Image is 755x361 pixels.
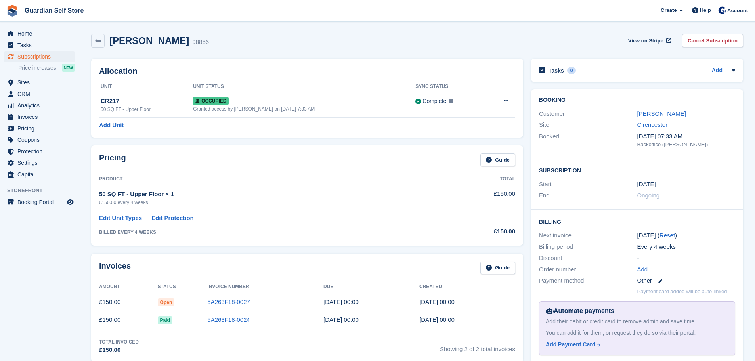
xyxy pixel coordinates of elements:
[539,276,637,285] div: Payment method
[4,88,75,99] a: menu
[17,28,65,39] span: Home
[65,197,75,207] a: Preview store
[637,276,735,285] div: Other
[539,97,735,103] h2: Booking
[449,99,453,103] img: icon-info-grey-7440780725fd019a000dd9b08b2336e03edf1995a4989e88bcd33f0948082b44.svg
[17,111,65,122] span: Invoices
[193,105,415,113] div: Granted access by [PERSON_NAME] on [DATE] 7:33 AM
[101,106,193,113] div: 50 SQ FT - Upper Floor
[422,97,446,105] div: Complete
[99,67,515,76] h2: Allocation
[17,134,65,145] span: Coupons
[419,316,455,323] time: 2025-08-05 23:00:06 UTC
[539,109,637,118] div: Customer
[637,110,686,117] a: [PERSON_NAME]
[4,100,75,111] a: menu
[637,265,648,274] a: Add
[323,298,359,305] time: 2025-09-03 23:00:00 UTC
[17,123,65,134] span: Pricing
[207,316,250,323] a: 5A263F18-0024
[207,298,250,305] a: 5A263F18-0027
[17,169,65,180] span: Capital
[323,281,419,293] th: Due
[438,185,515,210] td: £150.00
[4,197,75,208] a: menu
[4,169,75,180] a: menu
[21,4,87,17] a: Guardian Self Store
[4,77,75,88] a: menu
[438,173,515,185] th: Total
[440,338,515,355] span: Showing 2 of 2 total invoices
[17,40,65,51] span: Tasks
[700,6,711,14] span: Help
[637,180,656,189] time: 2025-08-05 23:00:00 UTC
[18,63,75,72] a: Price increases NEW
[99,229,438,236] div: BILLED EVERY 4 WEEKS
[659,232,675,239] a: Reset
[17,157,65,168] span: Settings
[99,190,438,199] div: 50 SQ FT - Upper Floor × 1
[438,227,515,236] div: £150.00
[712,66,723,75] a: Add
[99,346,139,355] div: £150.00
[661,6,677,14] span: Create
[4,157,75,168] a: menu
[99,262,131,275] h2: Invoices
[99,214,142,223] a: Edit Unit Types
[158,281,208,293] th: Status
[546,306,728,316] div: Automate payments
[682,34,743,47] a: Cancel Subscription
[99,311,158,329] td: £150.00
[17,88,65,99] span: CRM
[18,64,56,72] span: Price increases
[99,153,126,166] h2: Pricing
[7,187,79,195] span: Storefront
[109,35,189,46] h2: [PERSON_NAME]
[99,281,158,293] th: Amount
[480,153,515,166] a: Guide
[539,166,735,174] h2: Subscription
[539,265,637,274] div: Order number
[727,7,748,15] span: Account
[637,254,735,263] div: -
[637,121,668,128] a: Cirencester
[546,340,725,349] a: Add Payment Card
[101,97,193,106] div: CR217
[99,173,438,185] th: Product
[625,34,673,47] a: View on Stripe
[193,97,229,105] span: Occupied
[17,51,65,62] span: Subscriptions
[539,132,637,149] div: Booked
[4,51,75,62] a: menu
[17,100,65,111] span: Analytics
[637,231,735,240] div: [DATE] ( )
[419,298,455,305] time: 2025-09-02 23:00:57 UTC
[99,121,124,130] a: Add Unit
[4,28,75,39] a: menu
[539,243,637,252] div: Billing period
[4,40,75,51] a: menu
[637,192,660,199] span: Ongoing
[546,317,728,326] div: Add their debit or credit card to remove admin and save time.
[419,281,515,293] th: Created
[637,288,727,296] p: Payment card added will be auto-linked
[546,340,595,349] div: Add Payment Card
[17,146,65,157] span: Protection
[567,67,576,74] div: 0
[151,214,194,223] a: Edit Protection
[99,293,158,311] td: £150.00
[539,254,637,263] div: Discount
[62,64,75,72] div: NEW
[4,111,75,122] a: menu
[17,197,65,208] span: Booking Portal
[17,77,65,88] span: Sites
[637,132,735,141] div: [DATE] 07:33 AM
[539,231,637,240] div: Next invoice
[4,123,75,134] a: menu
[637,141,735,149] div: Backoffice ([PERSON_NAME])
[192,38,209,47] div: 98856
[99,80,193,93] th: Unit
[718,6,726,14] img: Tom Scott
[158,316,172,324] span: Paid
[539,120,637,130] div: Site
